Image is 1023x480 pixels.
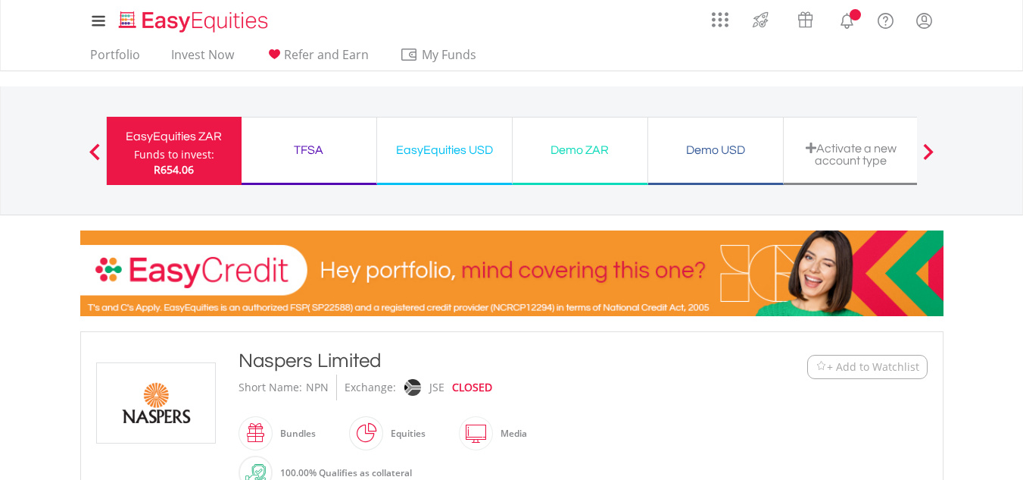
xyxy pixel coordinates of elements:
[522,140,638,161] div: Demo ZAR
[345,375,396,400] div: Exchange:
[452,375,492,400] div: CLOSED
[165,47,240,71] a: Invest Now
[80,231,943,316] img: EasyCredit Promotion Banner
[783,4,828,32] a: Vouchers
[827,359,919,375] span: + Add to Watchlist
[828,4,866,34] a: Notifications
[280,466,412,479] span: 100.00% Qualifies as collateral
[284,46,369,63] span: Refer and Earn
[748,8,773,32] img: thrive-v2.svg
[404,379,420,396] img: jse.png
[712,11,728,28] img: grid-menu-icon.svg
[816,361,827,372] img: Watchlist
[702,4,738,28] a: AppsGrid
[429,375,444,400] div: JSE
[239,375,302,400] div: Short Name:
[154,162,194,177] span: R654.06
[866,4,905,34] a: FAQ's and Support
[259,47,375,71] a: Refer and Earn
[807,355,928,379] button: Watchlist + Add to Watchlist
[251,140,367,161] div: TFSA
[383,416,426,452] div: Equities
[99,363,213,443] img: EQU.ZA.NPN.png
[273,416,316,452] div: Bundles
[793,8,818,32] img: vouchers-v2.svg
[905,4,943,37] a: My Profile
[386,140,503,161] div: EasyEquities USD
[400,45,499,64] span: My Funds
[493,416,527,452] div: Media
[134,147,214,162] div: Funds to invest:
[239,347,714,375] div: Naspers Limited
[113,4,274,34] a: Home page
[793,142,909,167] div: Activate a new account type
[116,126,232,147] div: EasyEquities ZAR
[84,47,146,71] a: Portfolio
[306,375,329,400] div: NPN
[116,9,274,34] img: EasyEquities_Logo.png
[657,140,774,161] div: Demo USD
